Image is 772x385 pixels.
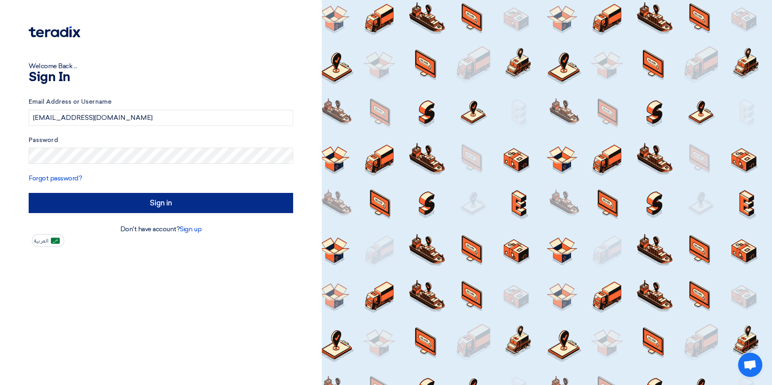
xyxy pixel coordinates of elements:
a: Sign up [180,225,201,233]
input: Sign in [29,193,293,213]
a: Forgot password? [29,174,82,182]
label: Email Address or Username [29,97,293,107]
input: Enter your business email or username [29,110,293,126]
label: Password [29,136,293,145]
div: Don't have account? [29,224,293,234]
img: ar-AR.png [51,238,60,244]
img: Teradix logo [29,26,80,38]
span: العربية [34,238,48,244]
h1: Sign In [29,71,293,84]
button: العربية [32,234,64,247]
a: Open chat [738,353,762,377]
div: Welcome Back ... [29,61,293,71]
